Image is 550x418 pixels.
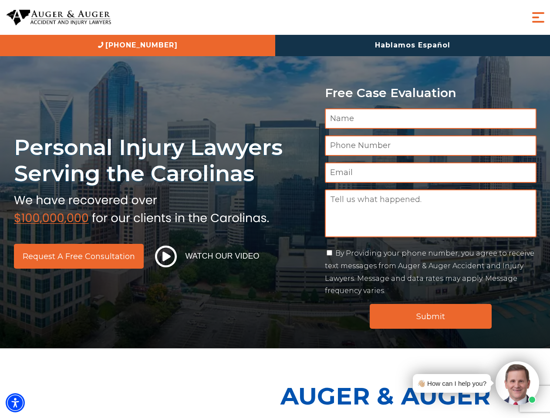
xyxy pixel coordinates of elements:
[325,162,537,183] input: Email
[6,393,25,412] div: Accessibility Menu
[530,9,547,26] button: Menu
[370,304,492,329] input: Submit
[7,10,111,26] img: Auger & Auger Accident and Injury Lawyers Logo
[325,249,534,295] label: By Providing your phone number, you agree to receive text messages from Auger & Auger Accident an...
[14,244,144,269] a: Request a Free Consultation
[23,253,135,260] span: Request a Free Consultation
[152,245,262,268] button: Watch Our Video
[417,378,486,389] div: 👋🏼 How can I help you?
[14,134,314,187] h1: Personal Injury Lawyers Serving the Carolinas
[325,108,537,129] input: Name
[325,135,537,156] input: Phone Number
[325,86,537,100] p: Free Case Evaluation
[14,191,269,224] img: sub text
[280,374,545,418] p: Auger & Auger
[496,361,539,405] img: Intaker widget Avatar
